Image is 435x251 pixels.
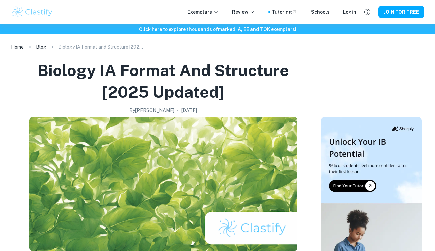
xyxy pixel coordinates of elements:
img: Biology IA Format and Structure [2025 updated] cover image [29,117,297,251]
h6: Click here to explore thousands of marked IA, EE and TOK exemplars ! [1,26,434,33]
a: Schools [311,8,330,16]
button: Help and Feedback [362,6,373,18]
img: Clastify logo [11,5,54,19]
h2: [DATE] [181,107,197,114]
p: Biology IA Format and Structure [2025 updated] [58,43,146,51]
button: JOIN FOR FREE [378,6,424,18]
a: Blog [36,42,46,52]
a: Login [343,8,356,16]
p: Exemplars [187,8,219,16]
a: Home [11,42,24,52]
p: Review [232,8,255,16]
h1: Biology IA Format and Structure [2025 updated] [14,60,313,103]
p: • [177,107,179,114]
h2: By [PERSON_NAME] [129,107,174,114]
a: Tutoring [272,8,297,16]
